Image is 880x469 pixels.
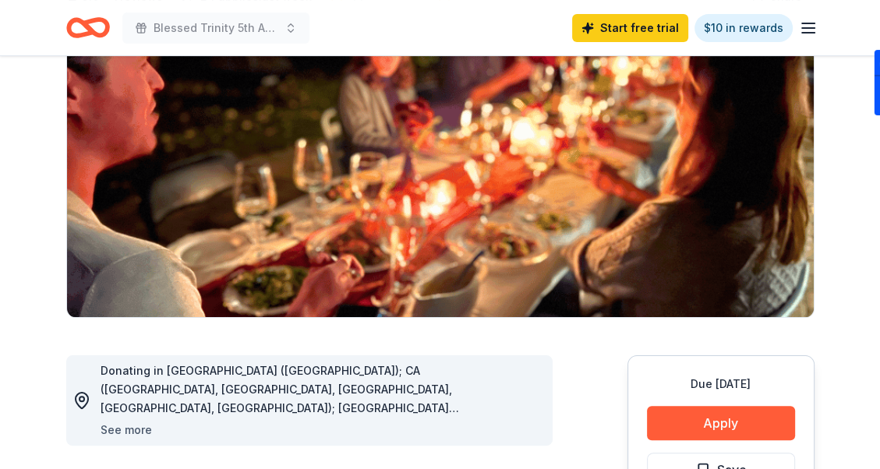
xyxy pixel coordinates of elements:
button: Blessed Trinity 5th Anniversary Bingo [122,12,309,44]
a: $10 in rewards [694,14,793,42]
a: Home [66,9,110,46]
button: Apply [647,406,795,440]
a: Start free trial [572,14,688,42]
button: See more [101,421,152,439]
img: Image for CookinGenie [67,19,814,317]
div: Due [DATE] [647,375,795,393]
span: Blessed Trinity 5th Anniversary Bingo [154,19,278,37]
